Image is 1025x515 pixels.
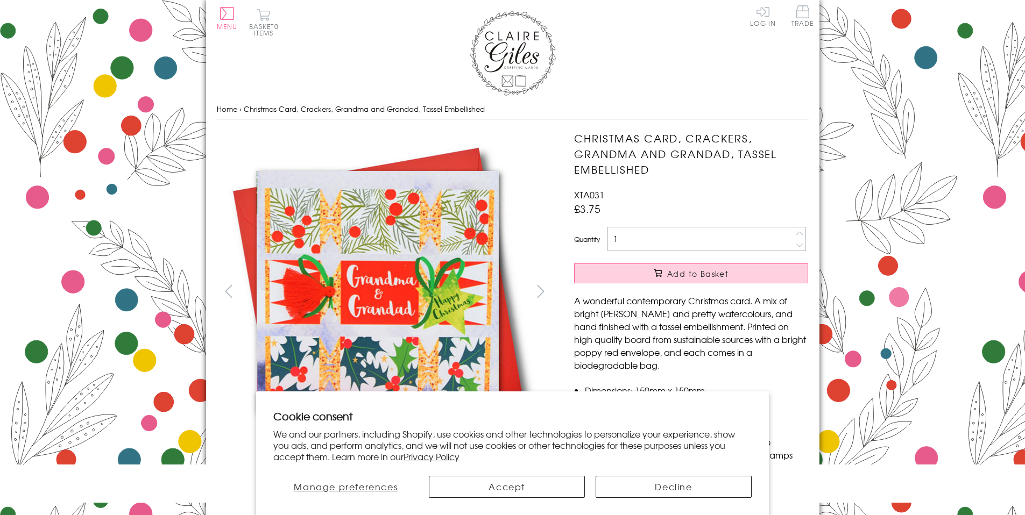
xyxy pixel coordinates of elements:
[217,7,238,30] button: Menu
[254,22,279,38] span: 0 items
[470,11,556,96] img: Claire Giles Greetings Cards
[553,131,875,453] img: Christmas Card, Crackers, Grandma and Grandad, Tassel Embellished
[244,104,485,114] span: Christmas Card, Crackers, Grandma and Grandad, Tassel Embellished
[404,450,460,463] a: Privacy Policy
[574,188,604,201] span: XTA031
[273,428,752,462] p: We and our partners, including Shopify, use cookies and other technologies to personalize your ex...
[273,409,752,424] h2: Cookie consent
[667,268,729,279] span: Add to Basket
[294,480,398,493] span: Manage preferences
[574,201,600,216] span: £3.75
[596,476,752,498] button: Decline
[528,279,553,303] button: next
[429,476,585,498] button: Accept
[216,131,539,453] img: Christmas Card, Crackers, Grandma and Grandad, Tassel Embellished
[574,263,808,283] button: Add to Basket
[574,294,808,371] p: A wonderful contemporary Christmas card. A mix of bright [PERSON_NAME] and pretty watercolours, a...
[217,279,241,303] button: prev
[574,234,600,244] label: Quantity
[750,5,776,26] a: Log In
[217,104,237,114] a: Home
[791,5,814,26] span: Trade
[239,104,242,114] span: ›
[273,476,418,498] button: Manage preferences
[249,9,279,36] button: Basket0 items
[585,384,808,397] li: Dimensions: 150mm x 150mm
[217,98,809,120] nav: breadcrumbs
[217,22,238,31] span: Menu
[574,131,808,177] h1: Christmas Card, Crackers, Grandma and Grandad, Tassel Embellished
[791,5,814,28] a: Trade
